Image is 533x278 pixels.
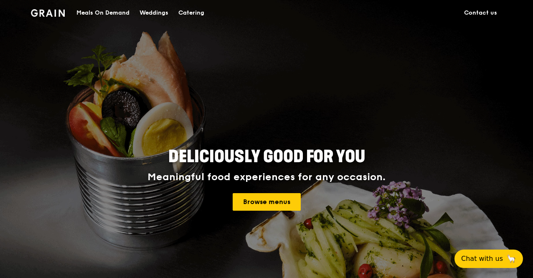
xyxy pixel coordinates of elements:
span: Chat with us [461,254,503,264]
div: Weddings [140,0,168,26]
a: Contact us [459,0,502,26]
div: Meaningful food experiences for any occasion. [116,171,417,183]
a: Catering [173,0,209,26]
button: Chat with us🦙 [454,250,523,268]
span: Deliciously good for you [168,147,365,167]
div: Meals On Demand [76,0,129,26]
span: 🦙 [506,254,516,264]
a: Browse menus [233,193,301,211]
a: Weddings [135,0,173,26]
img: Grain [31,9,65,17]
div: Catering [178,0,204,26]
